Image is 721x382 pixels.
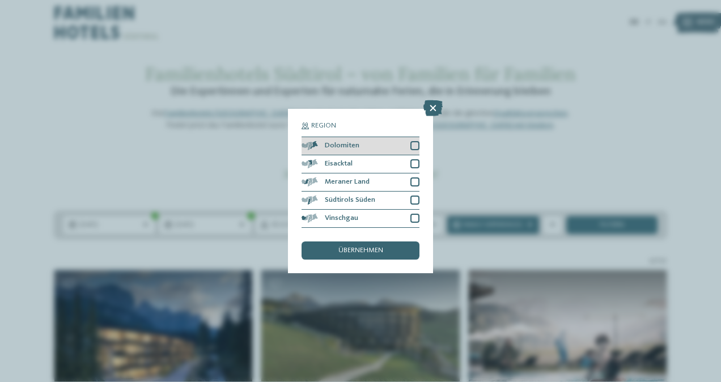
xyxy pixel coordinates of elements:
span: Vinschgau [325,215,358,222]
span: übernehmen [338,247,383,254]
span: Eisacktal [325,160,353,168]
span: Dolomiten [325,142,359,150]
span: Südtirols Süden [325,197,375,204]
span: Meraner Land [325,179,370,186]
span: Region [311,122,336,130]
